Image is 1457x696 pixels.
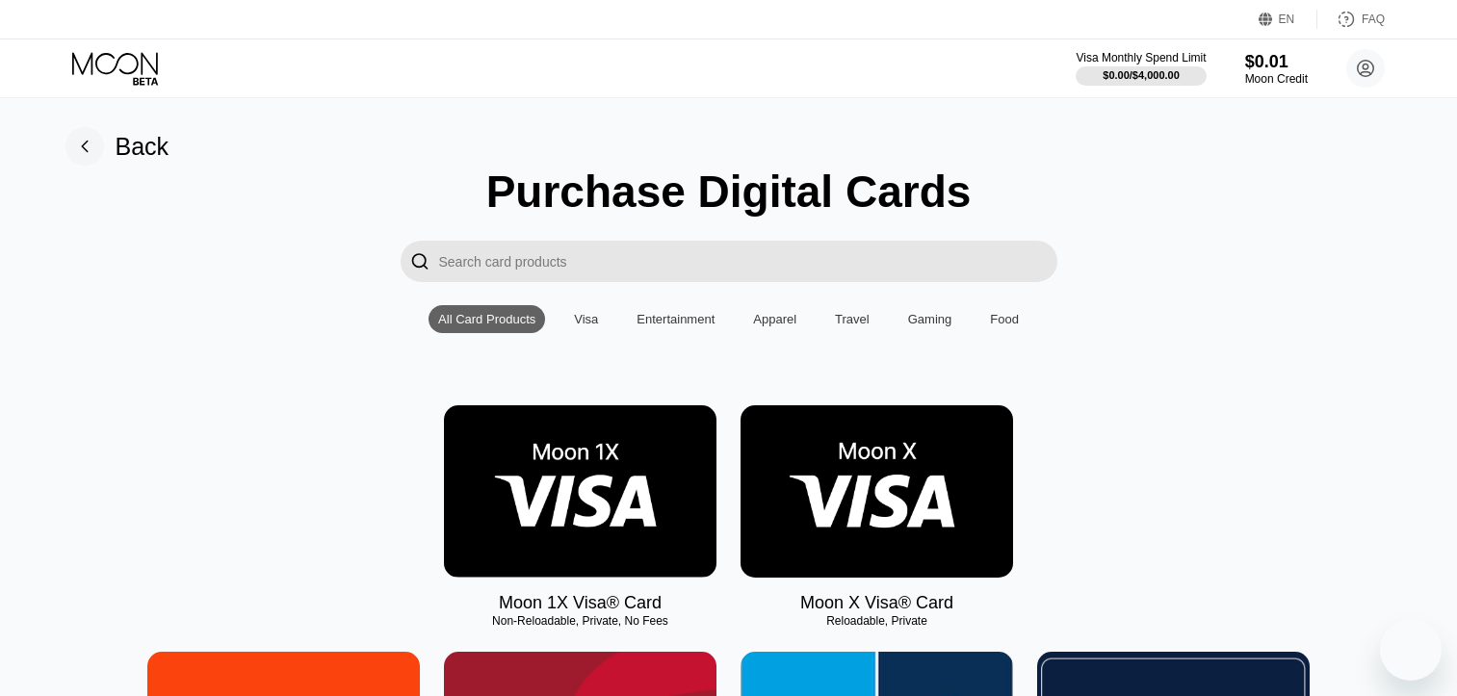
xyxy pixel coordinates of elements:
div: Travel [825,305,879,333]
div: Visa [574,312,598,326]
div: Non-Reloadable, Private, No Fees [444,614,716,628]
div: Back [116,133,169,161]
div: EN [1279,13,1295,26]
input: Search card products [439,241,1057,282]
div: Moon 1X Visa® Card [499,593,662,613]
div: Purchase Digital Cards [486,166,972,218]
div: Apparel [753,312,796,326]
div: $0.01 [1245,52,1308,72]
div: Moon X Visa® Card [800,593,953,613]
iframe: Кнопка запуска окна обмена сообщениями [1380,619,1442,681]
div: $0.00 / $4,000.00 [1103,69,1180,81]
div: Reloadable, Private [741,614,1013,628]
div: Entertainment [637,312,715,326]
div: Apparel [743,305,806,333]
div: Gaming [908,312,952,326]
div: Gaming [898,305,962,333]
div: FAQ [1362,13,1385,26]
div: Moon Credit [1245,72,1308,86]
div: Visa Monthly Spend Limit$0.00/$4,000.00 [1076,51,1206,86]
div: EN [1259,10,1317,29]
div: FAQ [1317,10,1385,29]
div: All Card Products [429,305,545,333]
div: Food [990,312,1019,326]
div: Travel [835,312,870,326]
div: All Card Products [438,312,535,326]
div:  [410,250,429,272]
div: Back [65,127,169,166]
div: Food [980,305,1028,333]
div: Visa [564,305,608,333]
div:  [401,241,439,282]
div: $0.01Moon Credit [1245,52,1308,86]
div: Visa Monthly Spend Limit [1076,51,1206,64]
div: Entertainment [627,305,724,333]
